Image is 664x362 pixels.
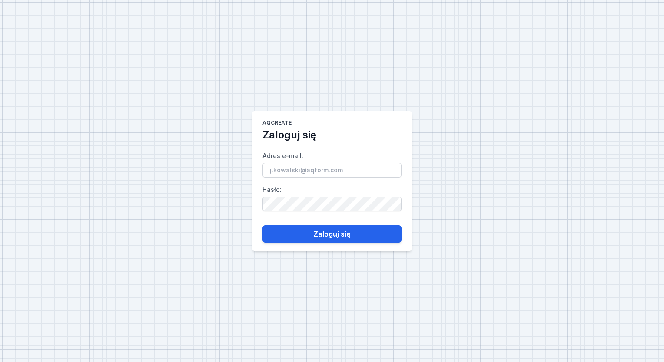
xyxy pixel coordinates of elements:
[262,225,402,243] button: Zaloguj się
[262,149,402,178] label: Adres e-mail :
[262,119,292,128] h1: AQcreate
[262,183,402,211] label: Hasło :
[262,197,402,211] input: Hasło:
[262,128,316,142] h2: Zaloguj się
[262,163,402,178] input: Adres e-mail:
